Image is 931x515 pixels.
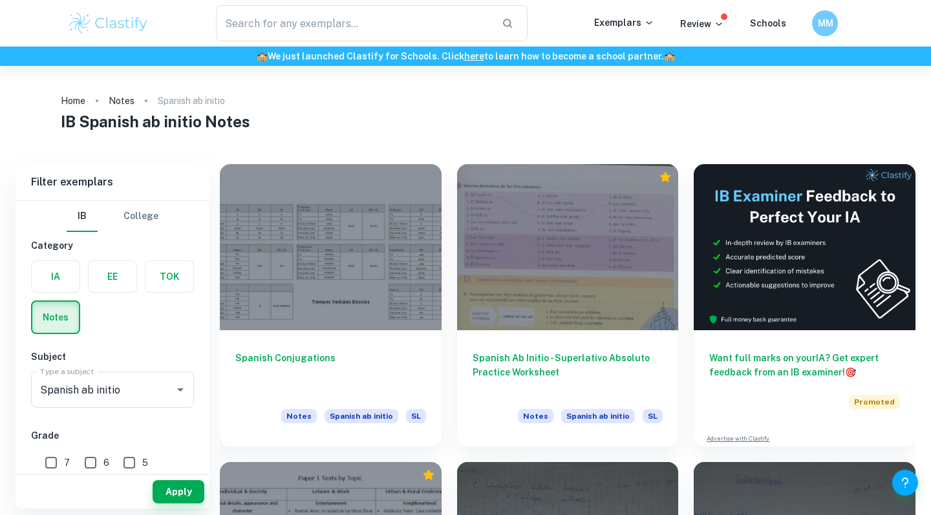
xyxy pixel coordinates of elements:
[216,5,491,41] input: Search for any exemplars...
[61,110,871,133] h1: IB Spanish ab initio Notes
[32,261,80,292] button: IA
[67,201,98,232] button: IB
[845,367,856,377] span: 🎯
[61,92,85,110] a: Home
[123,201,158,232] button: College
[643,409,663,423] span: SL
[812,10,838,36] button: MM
[32,302,79,333] button: Notes
[281,409,317,423] span: Notes
[664,51,675,61] span: 🏫
[40,366,94,377] label: Type a subject
[235,351,426,394] h6: Spanish Conjugations
[16,164,209,200] h6: Filter exemplars
[257,51,268,61] span: 🏫
[709,351,900,379] h6: Want full marks on your IA ? Get expert feedback from an IB examiner!
[153,480,204,503] button: Apply
[694,164,915,330] img: Thumbnail
[31,428,194,443] h6: Grade
[457,164,679,447] a: Spanish Ab Initio - Superlativo Absoluto Practice WorksheetNotesSpanish ab initioSL
[325,409,398,423] span: Spanish ab initio
[158,94,225,108] p: Spanish ab initio
[64,456,70,470] span: 7
[31,350,194,364] h6: Subject
[67,10,149,36] img: Clastify logo
[594,16,654,30] p: Exemplars
[680,17,724,31] p: Review
[422,468,435,481] div: Premium
[707,434,769,443] a: Advertise with Clastify
[145,261,193,292] button: TOK
[406,409,426,423] span: SL
[694,164,915,447] a: Want full marks on yourIA? Get expert feedback from an IB examiner!PromotedAdvertise with Clastify
[464,51,484,61] a: here
[142,456,148,470] span: 5
[31,238,194,253] h6: Category
[3,49,928,63] h6: We just launched Clastify for Schools. Click to learn how to become a school partner.
[473,351,663,394] h6: Spanish Ab Initio - Superlativo Absoluto Practice Worksheet
[518,409,553,423] span: Notes
[103,456,109,470] span: 6
[561,409,635,423] span: Spanish ab initio
[220,164,442,447] a: Spanish ConjugationsNotesSpanish ab initioSL
[171,381,189,399] button: Open
[849,395,900,409] span: Promoted
[659,171,672,184] div: Premium
[109,92,134,110] a: Notes
[892,470,918,496] button: Help and Feedback
[89,261,136,292] button: EE
[67,201,158,232] div: Filter type choice
[818,16,833,30] h6: MM
[750,18,786,28] a: Schools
